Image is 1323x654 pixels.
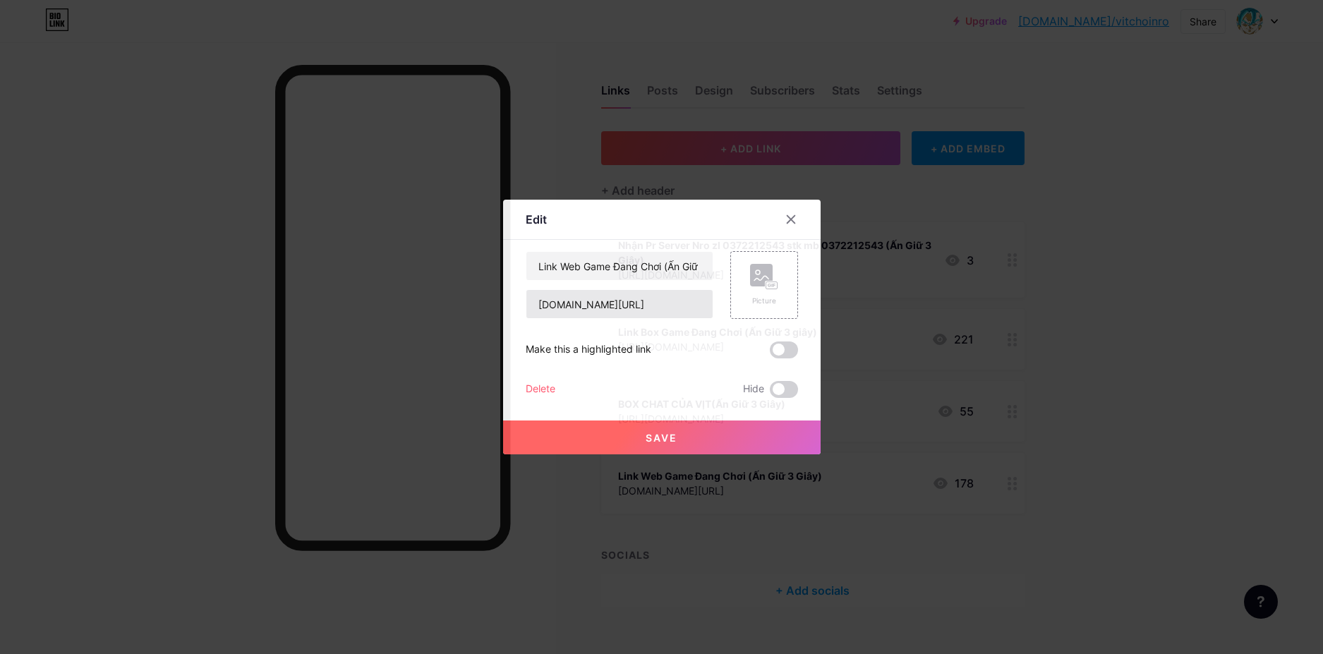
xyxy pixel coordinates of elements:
[526,290,713,318] input: URL
[526,252,713,280] input: Title
[526,381,555,398] div: Delete
[750,296,778,306] div: Picture
[526,211,547,228] div: Edit
[526,341,651,358] div: Make this a highlighted link
[646,432,677,444] span: Save
[503,420,821,454] button: Save
[743,381,764,398] span: Hide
